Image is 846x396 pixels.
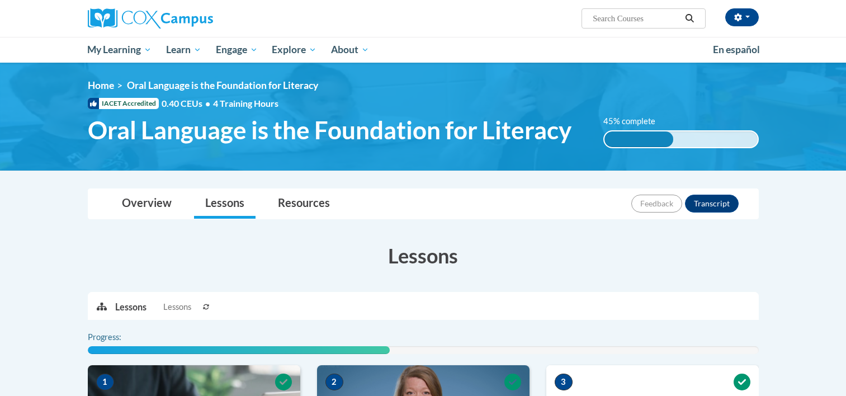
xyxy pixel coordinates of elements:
[194,189,256,219] a: Lessons
[272,43,316,56] span: Explore
[555,374,573,390] span: 3
[163,301,191,313] span: Lessons
[604,131,673,147] div: 45% complete
[88,98,159,109] span: IACET Accredited
[87,43,152,56] span: My Learning
[88,79,114,91] a: Home
[111,189,183,219] a: Overview
[166,43,201,56] span: Learn
[71,37,776,63] div: Main menu
[127,79,318,91] span: Oral Language is the Foundation for Literacy
[81,37,159,63] a: My Learning
[209,37,265,63] a: Engage
[631,195,682,213] button: Feedback
[96,374,114,390] span: 1
[213,98,278,109] span: 4 Training Hours
[725,8,759,26] button: Account Settings
[603,115,668,128] label: 45% complete
[115,301,146,313] p: Lessons
[324,37,376,63] a: About
[685,195,739,213] button: Transcript
[216,43,258,56] span: Engage
[88,8,213,29] img: Cox Campus
[159,37,209,63] a: Learn
[264,37,324,63] a: Explore
[267,189,341,219] a: Resources
[325,374,343,390] span: 2
[88,331,152,343] label: Progress:
[88,8,300,29] a: Cox Campus
[88,115,571,145] span: Oral Language is the Foundation for Literacy
[331,43,369,56] span: About
[162,97,213,110] span: 0.40 CEUs
[713,44,760,55] span: En español
[205,98,210,109] span: •
[706,38,767,62] a: En español
[592,12,681,25] input: Search Courses
[88,242,759,270] h3: Lessons
[681,12,698,25] button: Search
